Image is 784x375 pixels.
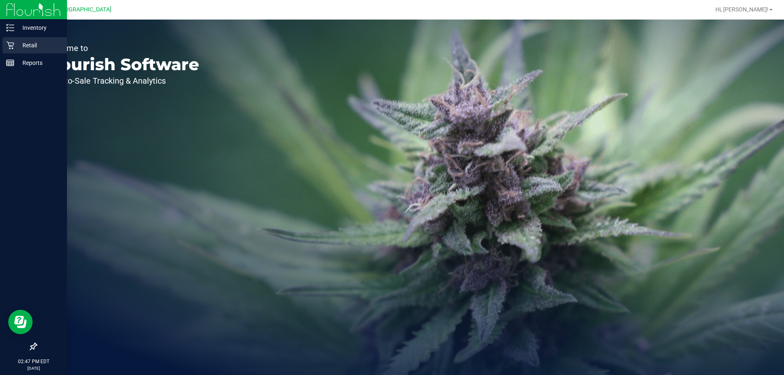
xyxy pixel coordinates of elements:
[14,58,63,68] p: Reports
[44,44,199,52] p: Welcome to
[44,56,199,73] p: Flourish Software
[14,40,63,50] p: Retail
[8,310,33,334] iframe: Resource center
[44,77,199,85] p: Seed-to-Sale Tracking & Analytics
[6,24,14,32] inline-svg: Inventory
[6,41,14,49] inline-svg: Retail
[56,6,111,13] span: [GEOGRAPHIC_DATA]
[4,358,63,365] p: 02:47 PM EDT
[715,6,768,13] span: Hi, [PERSON_NAME]!
[4,365,63,371] p: [DATE]
[14,23,63,33] p: Inventory
[6,59,14,67] inline-svg: Reports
